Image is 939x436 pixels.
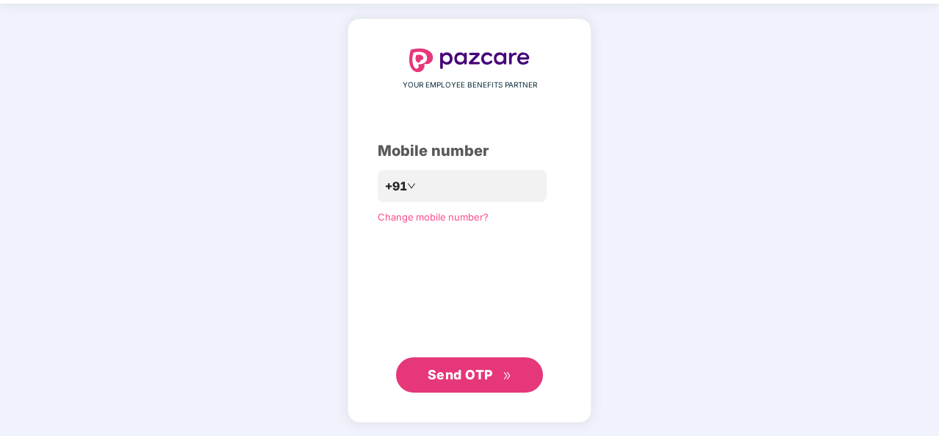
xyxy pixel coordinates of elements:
[428,367,493,382] span: Send OTP
[409,49,530,72] img: logo
[385,177,407,196] span: +91
[407,182,416,190] span: down
[378,211,489,223] a: Change mobile number?
[378,140,561,162] div: Mobile number
[403,79,537,91] span: YOUR EMPLOYEE BENEFITS PARTNER
[396,357,543,393] button: Send OTPdouble-right
[503,371,512,381] span: double-right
